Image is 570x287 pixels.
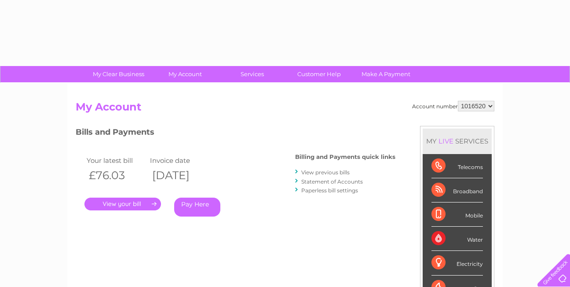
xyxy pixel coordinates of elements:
div: LIVE [437,137,455,145]
h3: Bills and Payments [76,126,395,141]
a: Make A Payment [350,66,422,82]
a: Customer Help [283,66,355,82]
div: Telecoms [431,154,483,178]
a: My Account [149,66,222,82]
a: Statement of Accounts [301,178,363,185]
h4: Billing and Payments quick links [295,154,395,160]
div: MY SERVICES [423,129,492,154]
a: My Clear Business [82,66,155,82]
a: . [84,198,161,210]
div: Broadband [431,178,483,202]
h2: My Account [76,101,494,118]
th: £76.03 [84,166,148,184]
td: Invoice date [148,155,211,166]
a: Pay Here [174,198,220,217]
th: [DATE] [148,166,211,184]
div: Mobile [431,202,483,227]
div: Account number [412,101,494,111]
a: View previous bills [301,169,350,176]
div: Electricity [431,251,483,275]
a: Services [216,66,289,82]
td: Your latest bill [84,155,148,166]
a: Paperless bill settings [301,187,358,194]
div: Water [431,227,483,251]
